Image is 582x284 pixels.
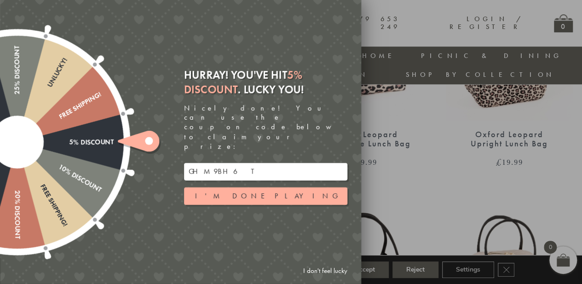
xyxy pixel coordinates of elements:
[299,262,352,279] a: I don't feel lucky
[184,163,347,180] input: Your email
[184,187,347,205] button: I'm done playing
[184,68,347,96] div: Hurray! You've hit . Lucky you!
[13,142,21,239] div: 20% Discount
[15,139,103,194] div: 10% Discount
[14,140,69,227] div: Free shipping!
[13,46,21,142] div: 25% Discount
[184,104,347,151] div: Nicely done! You can use the coupon code below to claim your prize:
[14,56,69,144] div: Unlucky!
[15,90,103,145] div: Free shipping!
[17,138,114,146] div: 5% Discount
[184,68,302,96] em: 5% Discount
